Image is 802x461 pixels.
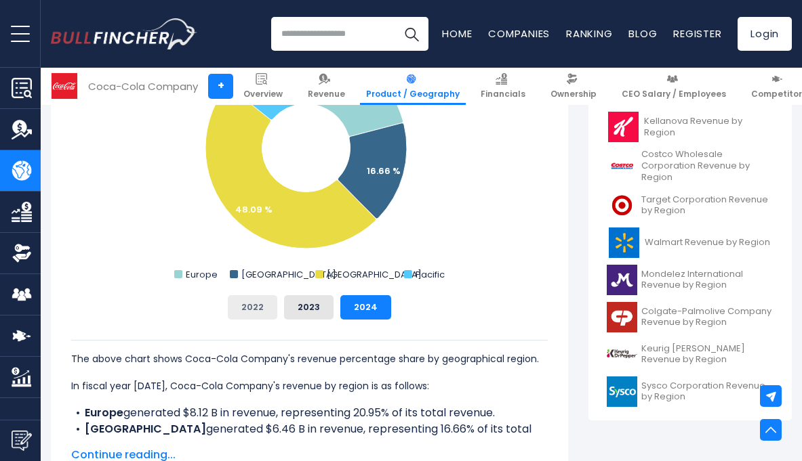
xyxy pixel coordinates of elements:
[85,405,123,420] b: Europe
[607,227,641,258] img: WMT logo
[52,73,77,99] img: KO logo
[481,89,525,100] span: Financials
[71,14,548,284] svg: Coca-Cola Company's Revenue Share by Region
[641,194,774,217] span: Target Corporation Revenue by Region
[228,295,277,320] button: 2022
[641,306,774,329] span: Colgate-Palmolive Company Revenue by Region
[88,79,198,94] div: Coca-Cola Company
[71,378,548,394] p: In fiscal year [DATE], Coca-Cola Company's revenue by region is as follows:
[599,108,782,146] a: Kellanova Revenue by Region
[628,26,657,41] a: Blog
[12,243,32,263] img: Ownership
[442,26,472,41] a: Home
[599,224,782,261] a: Walmart Revenue by Region
[607,339,637,370] img: KDP logo
[738,17,792,51] a: Login
[641,343,774,366] span: Keurig [PERSON_NAME] Revenue by Region
[641,380,774,403] span: Sysco Corporation Revenue by Region
[308,89,345,100] span: Revenue
[616,68,732,105] a: CEO Salary / Employees
[599,373,782,410] a: Sysco Corporation Revenue by Region
[71,421,548,454] li: generated $6.46 B in revenue, representing 16.66% of its total revenue.
[644,116,774,139] span: Kellanova Revenue by Region
[544,68,603,105] a: Ownership
[395,17,428,51] button: Search
[243,89,283,100] span: Overview
[488,26,550,41] a: Companies
[599,299,782,336] a: Colgate-Palmolive Company Revenue by Region
[599,146,782,187] a: Costco Wholesale Corporation Revenue by Region
[186,268,218,281] text: Europe
[237,68,289,105] a: Overview
[85,421,206,437] b: [GEOGRAPHIC_DATA]
[366,89,460,100] span: Product / Geography
[71,351,548,367] p: The above chart shows Coca-Cola Company's revenue percentage share by geographical region.
[550,89,597,100] span: Ownership
[607,190,637,221] img: TGT logo
[208,74,233,99] a: +
[51,18,197,49] a: Go to homepage
[360,68,466,105] a: Product / Geography
[71,405,548,421] li: generated $8.12 B in revenue, representing 20.95% of its total revenue.
[235,203,273,216] text: 48.09 %
[599,187,782,224] a: Target Corporation Revenue by Region
[607,151,637,181] img: COST logo
[607,376,637,407] img: SYY logo
[673,26,721,41] a: Register
[327,268,422,281] text: [GEOGRAPHIC_DATA]
[302,68,351,105] a: Revenue
[641,269,774,292] span: Mondelez International Revenue by Region
[340,295,391,320] button: 2024
[416,268,445,281] text: Pacific
[607,302,637,332] img: CL logo
[607,265,637,295] img: MDLZ logo
[599,336,782,373] a: Keurig [PERSON_NAME] Revenue by Region
[475,68,532,105] a: Financials
[241,268,336,281] text: [GEOGRAPHIC_DATA]
[641,149,774,183] span: Costco Wholesale Corporation Revenue by Region
[566,26,612,41] a: Ranking
[367,164,401,177] text: 16.66 %
[645,237,770,248] span: Walmart Revenue by Region
[599,261,782,299] a: Mondelez International Revenue by Region
[284,295,334,320] button: 2023
[622,89,726,100] span: CEO Salary / Employees
[51,18,197,49] img: Bullfincher logo
[607,112,640,142] img: K logo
